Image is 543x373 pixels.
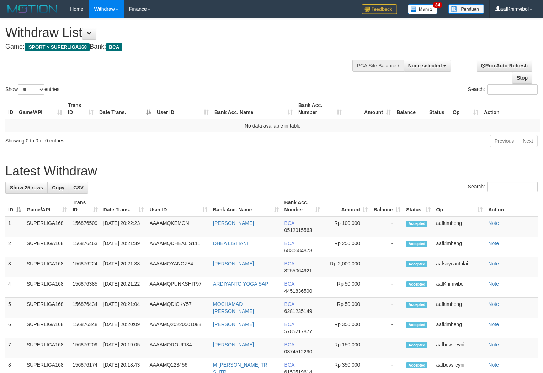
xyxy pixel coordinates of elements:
td: 156876385 [70,277,101,298]
a: Previous [490,135,518,147]
th: Bank Acc. Name: activate to sort column ascending [212,99,296,119]
td: 4 [5,277,24,298]
span: Accepted [406,221,427,227]
td: [DATE] 20:22:23 [101,216,147,237]
a: DHEA LISTIANI [213,240,248,246]
th: Trans ID: activate to sort column ascending [70,196,101,216]
td: SUPERLIGA168 [24,257,70,277]
a: Note [488,240,499,246]
a: MOCHAMAD [PERSON_NAME] [213,301,254,314]
td: - [371,237,403,257]
label: Search: [468,182,538,192]
td: 5 [5,298,24,318]
a: [PERSON_NAME] [213,261,254,266]
td: aafkimheng [433,298,486,318]
th: Status [426,99,450,119]
label: Show entries [5,84,59,95]
td: No data available in table [5,119,540,132]
a: Note [488,301,499,307]
a: Note [488,261,499,266]
span: Accepted [406,362,427,368]
td: - [371,216,403,237]
td: - [371,318,403,338]
td: AAAAMQDICKY57 [147,298,210,318]
td: AAAAMQ20220501088 [147,318,210,338]
span: BCA [284,342,294,347]
a: Note [488,342,499,347]
th: Op: activate to sort column ascending [433,196,486,216]
a: ARDIYANTO YOGA SAP [213,281,268,287]
td: Rp 350,000 [323,318,371,338]
td: SUPERLIGA168 [24,277,70,298]
td: SUPERLIGA168 [24,237,70,257]
td: AAAAMQDHEALIS111 [147,237,210,257]
a: [PERSON_NAME] [213,342,254,347]
th: Op: activate to sort column ascending [450,99,481,119]
td: Rp 50,000 [323,277,371,298]
a: Show 25 rows [5,182,48,194]
td: Rp 50,000 [323,298,371,318]
select: Showentries [18,84,44,95]
span: Copy 6830684873 to clipboard [284,248,312,253]
div: PGA Site Balance / [352,60,404,72]
span: BCA [284,321,294,327]
th: Game/API: activate to sort column ascending [24,196,70,216]
td: - [371,277,403,298]
img: Button%20Memo.svg [408,4,438,14]
td: AAAAMQROUFI34 [147,338,210,358]
a: Note [488,362,499,368]
span: Copy 0374512290 to clipboard [284,349,312,355]
span: CSV [73,185,84,190]
td: [DATE] 20:21:39 [101,237,147,257]
td: [DATE] 20:19:05 [101,338,147,358]
th: Amount: activate to sort column ascending [345,99,394,119]
img: Feedback.jpg [362,4,397,14]
span: Copy 4451836590 to clipboard [284,288,312,294]
a: Copy [47,182,69,194]
h4: Game: Bank: [5,43,355,50]
span: BCA [284,281,294,287]
th: User ID: activate to sort column ascending [154,99,212,119]
th: Date Trans.: activate to sort column ascending [101,196,147,216]
td: [DATE] 20:21:04 [101,298,147,318]
th: Date Trans.: activate to sort column descending [96,99,154,119]
span: Show 25 rows [10,185,43,190]
td: 156876509 [70,216,101,237]
td: - [371,298,403,318]
span: Accepted [406,302,427,308]
td: AAAAMQPUNKSHIT97 [147,277,210,298]
td: SUPERLIGA168 [24,338,70,358]
a: Next [518,135,538,147]
span: Accepted [406,322,427,328]
a: [PERSON_NAME] [213,220,254,226]
td: 2 [5,237,24,257]
span: Copy 6281235149 to clipboard [284,308,312,314]
th: ID [5,99,16,119]
a: CSV [69,182,88,194]
span: Accepted [406,281,427,287]
th: Game/API: activate to sort column ascending [16,99,65,119]
th: Amount: activate to sort column ascending [323,196,371,216]
td: AAAAMQYANGZ84 [147,257,210,277]
td: Rp 100,000 [323,216,371,237]
span: Copy 0512015563 to clipboard [284,227,312,233]
th: ID: activate to sort column descending [5,196,24,216]
img: MOTION_logo.png [5,4,59,14]
td: aafkimheng [433,216,486,237]
td: AAAAMQKEMON [147,216,210,237]
th: Bank Acc. Number: activate to sort column ascending [296,99,345,119]
label: Search: [468,84,538,95]
th: Status: activate to sort column ascending [403,196,433,216]
td: SUPERLIGA168 [24,318,70,338]
td: 156876463 [70,237,101,257]
td: aafbovsreyni [433,338,486,358]
th: Action [485,196,538,216]
td: 3 [5,257,24,277]
th: Trans ID: activate to sort column ascending [65,99,96,119]
input: Search: [487,84,538,95]
span: Accepted [406,241,427,247]
h1: Withdraw List [5,26,355,40]
td: 7 [5,338,24,358]
button: None selected [404,60,451,72]
span: BCA [284,220,294,226]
